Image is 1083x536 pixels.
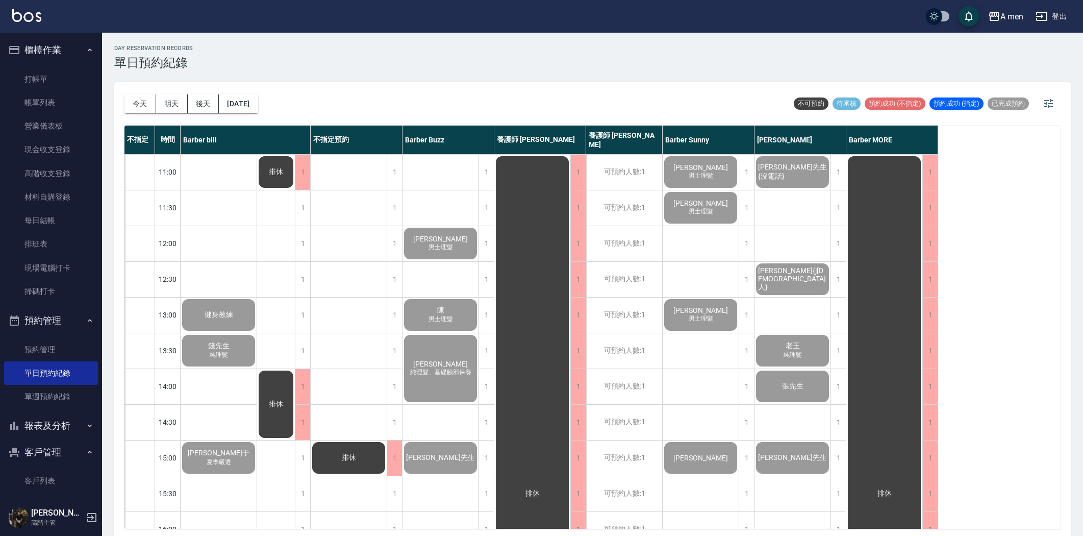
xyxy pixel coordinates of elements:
span: 陳 [435,306,446,315]
div: 1 [570,333,586,369]
span: 預約成功 (不指定) [865,99,925,108]
div: 1 [295,262,310,297]
div: A men [1000,10,1023,23]
a: 高階收支登錄 [4,162,98,185]
div: 1 [830,262,846,297]
div: 1 [830,155,846,190]
button: A men [984,6,1027,27]
div: 1 [830,298,846,333]
div: 12:00 [155,226,181,261]
p: 高階主管 [31,518,83,527]
div: [PERSON_NAME] [754,126,846,154]
div: 1 [387,226,402,261]
div: 15:00 [155,440,181,476]
div: 12:30 [155,261,181,297]
span: 排休 [267,400,285,409]
button: 報表及分析 [4,412,98,439]
button: 後天 [188,94,219,113]
div: 1 [387,155,402,190]
img: Person [8,507,29,528]
span: 老王 [784,342,802,351]
div: 1 [739,476,754,511]
div: 1 [387,405,402,440]
div: 14:30 [155,404,181,440]
div: 1 [295,441,310,476]
div: 1 [570,226,586,261]
span: 男士理髮 [687,207,715,216]
div: 15:30 [155,476,181,511]
div: 時間 [155,126,181,154]
div: 1 [570,298,586,333]
a: 打帳單 [4,67,98,91]
div: 養護師 [PERSON_NAME] [586,126,663,154]
div: 1 [570,190,586,226]
div: 1 [739,441,754,476]
span: 排休 [875,489,894,498]
button: [DATE] [219,94,258,113]
span: 已完成預約 [988,99,1029,108]
span: [PERSON_NAME] [411,235,470,243]
span: 不可預約 [794,99,828,108]
div: 1 [922,405,938,440]
div: 1 [478,441,494,476]
span: [PERSON_NAME]于 [186,449,251,458]
div: 1 [387,476,402,511]
span: [PERSON_NAME] [671,306,730,314]
span: [PERSON_NAME]{j[DEMOGRAPHIC_DATA]人} [756,266,829,292]
div: 1 [739,369,754,404]
span: [PERSON_NAME] [671,199,730,207]
div: 1 [922,262,938,297]
h3: 單日預約紀錄 [114,56,193,70]
a: 客戶列表 [4,469,98,493]
button: 今天 [124,94,156,113]
div: 11:00 [155,154,181,190]
div: 1 [295,190,310,226]
div: 1 [478,262,494,297]
div: 1 [295,405,310,440]
div: Barber Sunny [663,126,754,154]
div: 可預約人數:1 [586,190,662,226]
button: save [959,6,979,27]
div: 1 [387,190,402,226]
span: [PERSON_NAME]先生 [404,453,477,462]
div: 可預約人數:1 [586,476,662,511]
span: 男士理髮 [687,172,715,180]
div: 1 [387,333,402,369]
div: 1 [830,441,846,476]
a: 客資篩選匯出 [4,493,98,517]
div: 1 [478,226,494,261]
div: 1 [295,155,310,190]
div: 可預約人數:1 [586,441,662,476]
span: 男士理髮 [426,243,455,252]
div: 1 [830,405,846,440]
div: 1 [295,476,310,511]
div: 1 [739,155,754,190]
span: 健身教練 [203,310,235,320]
div: 1 [570,155,586,190]
span: 純理髮 [208,351,230,359]
div: 13:30 [155,333,181,369]
div: 可預約人數:1 [586,298,662,333]
div: 1 [739,190,754,226]
button: 客戶管理 [4,439,98,466]
button: 櫃檯作業 [4,37,98,63]
div: 1 [478,333,494,369]
div: 1 [478,405,494,440]
span: [PERSON_NAME]先生 [756,453,829,462]
span: 男士理髮 [687,314,715,323]
div: 1 [922,369,938,404]
span: 待審核 [833,99,861,108]
h2: day Reservation records [114,45,193,52]
a: 每日結帳 [4,209,98,232]
div: 1 [922,155,938,190]
div: 不指定預約 [311,126,402,154]
span: 純理髮、基礎臉部保養 [408,368,473,377]
img: Logo [12,9,41,22]
a: 材料自購登錄 [4,185,98,209]
div: 14:00 [155,369,181,404]
span: 錢先生 [206,342,232,351]
div: 1 [478,155,494,190]
div: 1 [570,441,586,476]
div: 1 [922,190,938,226]
div: 1 [922,441,938,476]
